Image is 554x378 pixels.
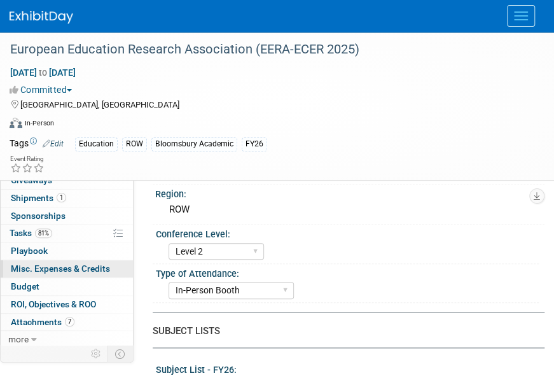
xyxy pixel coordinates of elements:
a: more [1,331,133,348]
div: Type of Attendance: [156,264,539,280]
div: Region: [155,185,544,200]
span: 81% [35,228,52,238]
span: [DATE] [DATE] [10,67,76,78]
a: Edit [43,139,64,148]
div: Event Format [10,116,538,135]
span: Tasks [10,228,52,238]
a: Sponsorships [1,207,133,225]
button: Menu [507,5,535,27]
span: Giveaways [11,175,52,185]
div: Bloomsbury Academic [151,137,237,151]
div: In-Person [24,118,54,128]
span: [GEOGRAPHIC_DATA], [GEOGRAPHIC_DATA] [20,100,179,109]
a: Shipments1 [1,190,133,207]
td: Toggle Event Tabs [107,346,134,362]
span: Budget [11,281,39,291]
a: Playbook [1,242,133,260]
a: Budget [1,278,133,295]
a: Attachments7 [1,314,133,331]
img: Format-Inperson.png [10,118,22,128]
img: ExhibitDay [10,11,73,24]
div: Education [75,137,118,151]
div: Event Rating [10,156,45,162]
div: European Education Research Association (EERA-ECER 2025) [6,38,529,61]
div: ROW [165,200,535,220]
span: to [37,67,49,78]
a: Tasks81% [1,225,133,242]
span: Sponsorships [11,211,66,221]
span: more [8,334,29,344]
span: Misc. Expenses & Credits [11,263,110,274]
span: Shipments [11,193,66,203]
div: ROW [122,137,147,151]
div: SUBJECT LISTS [153,325,535,338]
a: Misc. Expenses & Credits [1,260,133,277]
td: Personalize Event Tab Strip [85,346,107,362]
span: 7 [65,317,74,326]
div: FY26 [242,137,267,151]
span: Playbook [11,246,48,256]
span: 1 [57,193,66,202]
div: Subject List - FY26: [156,360,539,376]
a: ROI, Objectives & ROO [1,296,133,313]
span: ROI, Objectives & ROO [11,299,96,309]
div: Conference Level: [156,225,539,241]
span: Attachments [11,317,74,327]
td: Tags [10,137,64,151]
button: Committed [10,83,77,96]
